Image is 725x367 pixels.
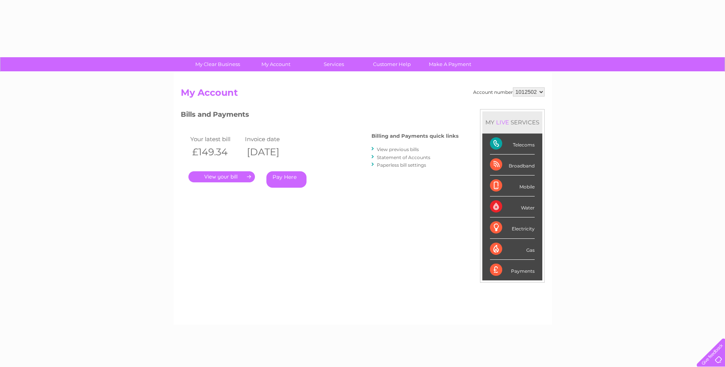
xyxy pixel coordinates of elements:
[490,217,535,238] div: Electricity
[243,144,298,160] th: [DATE]
[490,175,535,196] div: Mobile
[266,171,307,188] a: Pay Here
[482,111,542,133] div: MY SERVICES
[181,87,545,102] h2: My Account
[188,171,255,182] a: .
[418,57,482,71] a: Make A Payment
[377,146,419,152] a: View previous bills
[490,196,535,217] div: Water
[188,144,243,160] th: £149.34
[181,109,459,122] h3: Bills and Payments
[473,87,545,97] div: Account number
[490,239,535,260] div: Gas
[371,133,459,139] h4: Billing and Payments quick links
[186,57,249,71] a: My Clear Business
[302,57,365,71] a: Services
[377,155,430,160] a: Statement of Accounts
[490,134,535,155] div: Telecoms
[490,260,535,280] div: Payments
[377,162,426,168] a: Paperless bill settings
[495,119,511,126] div: LIVE
[490,155,535,175] div: Broadband
[188,134,243,144] td: Your latest bill
[360,57,423,71] a: Customer Help
[244,57,307,71] a: My Account
[243,134,298,144] td: Invoice date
